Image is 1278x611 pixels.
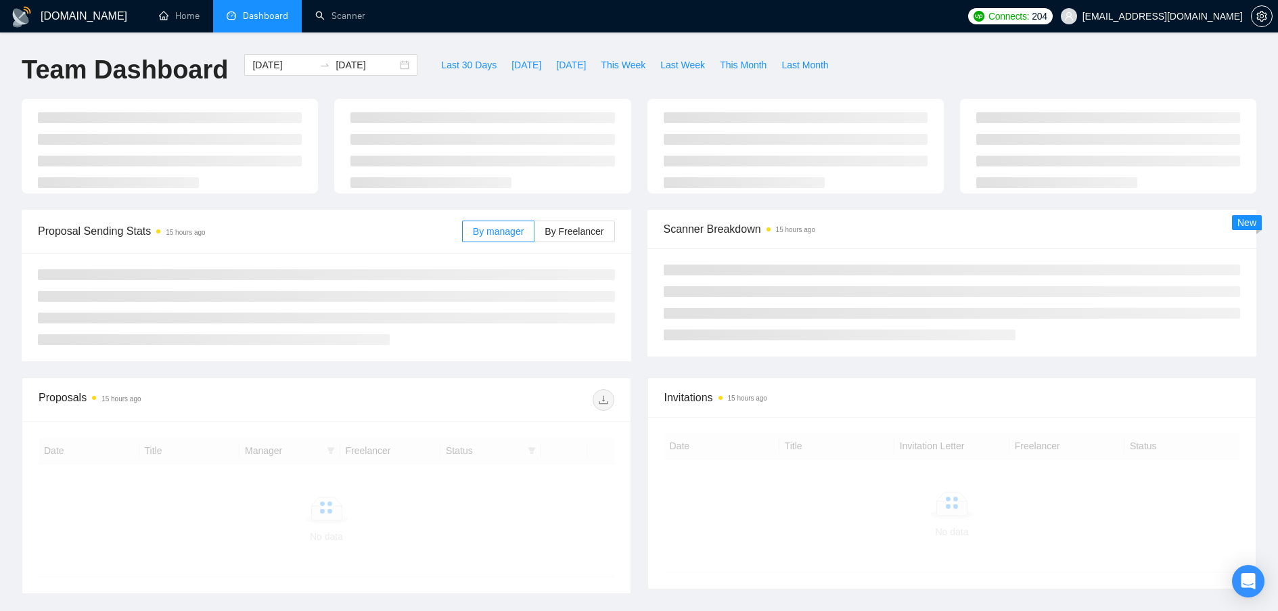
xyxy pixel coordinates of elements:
[720,58,767,72] span: This Month
[101,395,141,403] time: 15 hours ago
[549,54,593,76] button: [DATE]
[988,9,1029,24] span: Connects:
[252,58,314,72] input: Start date
[434,54,504,76] button: Last 30 Days
[39,389,326,411] div: Proposals
[712,54,774,76] button: This Month
[159,10,200,22] a: homeHome
[776,226,815,233] time: 15 hours ago
[22,54,228,86] h1: Team Dashboard
[315,10,365,22] a: searchScanner
[556,58,586,72] span: [DATE]
[473,226,524,237] span: By manager
[653,54,712,76] button: Last Week
[545,226,603,237] span: By Freelancer
[511,58,541,72] span: [DATE]
[38,223,462,240] span: Proposal Sending Stats
[1032,9,1047,24] span: 204
[774,54,836,76] button: Last Month
[504,54,549,76] button: [DATE]
[1251,5,1273,27] button: setting
[974,11,984,22] img: upwork-logo.png
[660,58,705,72] span: Last Week
[728,394,767,402] time: 15 hours ago
[1232,565,1264,597] div: Open Intercom Messenger
[11,6,32,28] img: logo
[593,54,653,76] button: This Week
[1252,11,1272,22] span: setting
[166,229,205,236] time: 15 hours ago
[664,221,1241,237] span: Scanner Breakdown
[781,58,828,72] span: Last Month
[441,58,497,72] span: Last 30 Days
[319,60,330,70] span: to
[1064,12,1074,21] span: user
[336,58,397,72] input: End date
[243,10,288,22] span: Dashboard
[227,11,236,20] span: dashboard
[601,58,645,72] span: This Week
[319,60,330,70] span: swap-right
[1251,11,1273,22] a: setting
[664,389,1240,406] span: Invitations
[1237,217,1256,228] span: New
